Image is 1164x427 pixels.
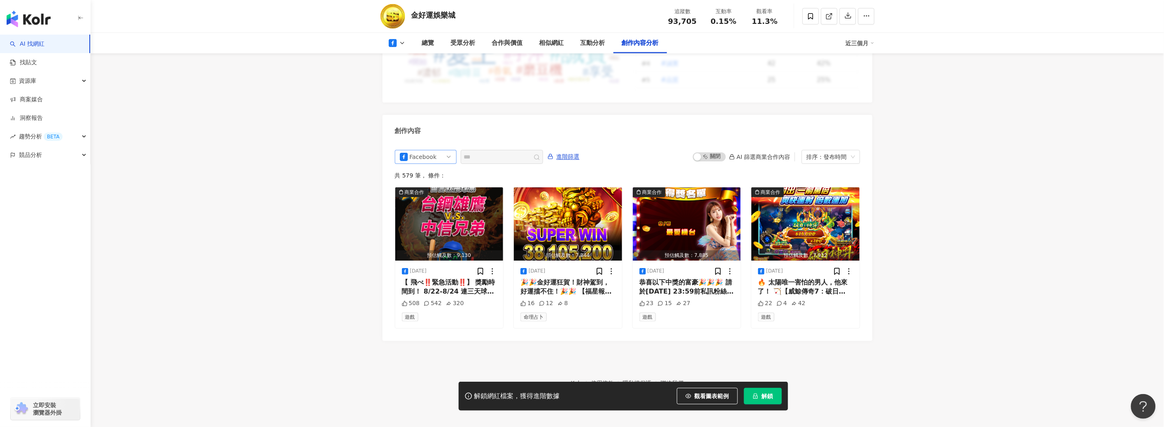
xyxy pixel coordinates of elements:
span: 0.15% [711,17,736,26]
img: post-image [751,187,860,261]
div: [DATE] [410,268,427,275]
div: 15 [658,299,672,308]
button: 解鎖 [744,388,782,404]
div: 🔥 太陽唯一害怕的男人，他來了！ 🏹【威鯨傳奇7：破日[PERSON_NAME]】全新登場！ 💥 神箭破日，一箭萬倍！ 💥 爽快連射，倍數狂飆！ 爆獎瞬間引爆全場，手速快到停不下來！ 🎯 玩法亮... [758,278,853,296]
a: searchAI 找網紅 [10,40,44,48]
div: [DATE] [766,268,783,275]
button: 觀看圖表範例 [677,388,738,404]
div: 商業合作 [761,188,781,196]
div: 23 [639,299,654,308]
a: chrome extension立即安裝 瀏覽器外掛 [11,398,80,420]
div: 合作與價值 [492,38,523,48]
div: 320 [446,299,464,308]
img: post-image [633,187,741,261]
div: 預估觸及數：7,844 [514,250,622,261]
button: 預估觸及數：7,844 [514,187,622,261]
div: 22 [758,299,772,308]
div: 互動率 [708,7,739,16]
div: 排序：發布時間 [807,150,848,163]
div: 16 [520,299,535,308]
span: 競品分析 [19,146,42,164]
div: 預估觸及數：7,932 [751,250,860,261]
span: 遊戲 [758,313,774,322]
div: 商業合作 [405,188,425,196]
div: 解鎖網紅檔案，獲得進階數據 [474,392,560,401]
div: 相似網紅 [539,38,564,48]
div: 42 [791,299,806,308]
a: Kolr [571,380,591,386]
button: 商業合作預估觸及數：9,130 [395,187,504,261]
div: 觀看率 [749,7,781,16]
div: 恭喜以下中獎的富豪🎉🎉🎉 請於[DATE] 23:59前私訊粉絲團 並提供您的遊戲ID+暱稱 週一核對完成就會陸續發獎囉！ ​ █0805 最愛機台 77,777金幣 [PERSON_NAME]... [639,278,735,296]
span: 立即安裝 瀏覽器外掛 [33,401,62,416]
div: [DATE] [529,268,546,275]
a: 聯絡我們 [660,380,683,386]
div: [DATE] [648,268,665,275]
a: 洞察報告 [10,114,43,122]
span: lock [753,393,758,399]
button: 商業合作預估觸及數：7,885 [633,187,741,261]
span: 解鎖 [762,393,773,399]
div: 共 579 筆 ， 條件： [395,172,860,179]
span: 資源庫 [19,72,36,90]
img: chrome extension [13,402,29,415]
div: 🎉🎉金好運狂賀！財神駕到，好運擋不住！🎉🎉 【福星報喜】 瘋狂加倍，福星狂到家 恭喜幸運玩家【大牌王】 金幣爆發，財運擋都擋不住！💥💥💥 快來沾喜氣，下一個爆獎的就是你！🎁🎁🎁 #金好運 #福星... [520,278,616,296]
div: 27 [676,299,690,308]
div: 總覽 [422,38,434,48]
span: 11.3% [752,17,777,26]
a: 使用條款 [591,380,623,386]
span: rise [10,134,16,140]
img: post-image [395,187,504,261]
span: 93,705 [668,17,697,26]
div: 預估觸及數：9,130 [395,250,504,261]
span: 命理占卜 [520,313,547,322]
div: 創作內容分析 [622,38,659,48]
div: AI 篩選商業合作內容 [729,154,790,160]
div: 創作內容 [395,126,421,135]
span: 進階篩選 [557,150,580,163]
div: Facebook [410,150,436,163]
span: 遊戲 [639,313,656,322]
div: 金好運娛樂城 [411,10,456,20]
button: 進階篩選 [547,150,580,163]
div: 8 [558,299,568,308]
img: logo [7,11,51,27]
img: KOL Avatar [380,4,405,29]
a: 隱私權保護 [623,380,661,386]
div: 4 [777,299,787,308]
button: 商業合作預估觸及數：7,932 [751,187,860,261]
div: 508 [402,299,420,308]
a: 找貼文 [10,58,37,67]
div: BETA [44,133,63,141]
span: 趨勢分析 [19,127,63,146]
a: 商案媒合 [10,96,43,104]
div: 12 [539,299,553,308]
div: 追蹤數 [667,7,698,16]
div: 互動分析 [581,38,605,48]
div: 542 [424,299,442,308]
div: 商業合作 [642,188,662,196]
div: 【 飛べ‼️緊急活動‼️】 獎勵時間到！ 8/22-8/24 連三天球票瘋狂送🔥🔥🔥 週末還有《排球少年!!》聯名主題日 一起到[GEOGRAPHIC_DATA]見識最強的王者🏐 參與方法往下看... [402,278,497,296]
div: 近三個月 [846,37,875,50]
div: 受眾分析 [451,38,476,48]
span: 遊戲 [402,313,418,322]
span: 觀看圖表範例 [695,393,729,399]
div: 預估觸及數：7,885 [633,250,741,261]
img: post-image [514,187,622,261]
